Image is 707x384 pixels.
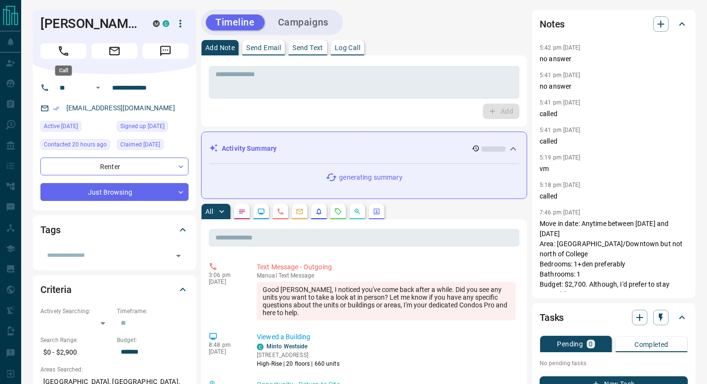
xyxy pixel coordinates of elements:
[206,14,265,30] button: Timeline
[540,209,581,216] p: 7:46 pm [DATE]
[540,154,581,161] p: 5:19 pm [DATE]
[40,336,112,344] p: Search Range:
[40,222,60,238] h2: Tags
[277,208,284,215] svg: Calls
[334,208,342,215] svg: Requests
[209,272,242,278] p: 3:06 pm
[91,43,138,59] span: Email
[540,310,564,325] h2: Tasks
[40,16,139,31] h1: [PERSON_NAME]
[540,191,688,201] p: called
[540,182,581,188] p: 5:18 pm [DATE]
[53,105,60,112] svg: Email Verified
[540,72,581,79] p: 5:41 pm [DATE]
[44,121,78,131] span: Active [DATE]
[40,183,189,201] div: Just Browsing
[44,140,107,149] span: Contacted 20 hours ago
[66,104,175,112] a: [EMAIL_ADDRESS][DOMAIN_NAME]
[209,342,242,348] p: 8:48 pm
[92,82,104,93] button: Open
[117,307,189,316] p: Timeframe:
[40,121,112,134] div: Mon Oct 13 2025
[589,341,593,347] p: 0
[540,16,565,32] h2: Notes
[163,20,169,27] div: condos.ca
[257,272,277,279] span: manual
[120,121,164,131] span: Signed up [DATE]
[40,43,87,59] span: Call
[205,208,213,215] p: All
[634,341,669,348] p: Completed
[257,208,265,215] svg: Lead Browsing Activity
[266,343,308,350] a: Minto Westside
[315,208,323,215] svg: Listing Alerts
[40,158,189,175] div: Renter
[40,307,112,316] p: Actively Searching:
[540,164,688,174] p: vm
[540,99,581,106] p: 5:41 pm [DATE]
[40,344,112,360] p: $0 - $2,900
[540,13,688,36] div: Notes
[373,208,380,215] svg: Agent Actions
[222,144,277,154] p: Activity Summary
[540,306,688,329] div: Tasks
[257,272,516,279] p: Text Message
[55,66,72,76] div: Call
[540,127,581,133] p: 5:41 pm [DATE]
[296,208,303,215] svg: Emails
[335,44,360,51] p: Log Call
[172,249,185,263] button: Open
[257,359,340,368] p: High-Rise | 20 floors | 660 units
[540,356,688,371] p: No pending tasks
[540,219,688,330] p: Move in date: Anytime between [DATE] and [DATE] Area: [GEOGRAPHIC_DATA]/Downtown but not north of...
[142,43,189,59] span: Message
[540,54,688,64] p: no answer
[40,365,189,374] p: Areas Searched:
[209,348,242,355] p: [DATE]
[153,20,160,27] div: mrloft.ca
[209,140,519,158] div: Activity Summary
[246,44,281,51] p: Send Email
[209,278,242,285] p: [DATE]
[117,336,189,344] p: Budget:
[268,14,338,30] button: Campaigns
[205,44,235,51] p: Add Note
[339,172,402,183] p: generating summary
[117,121,189,134] div: Fri Apr 22 2016
[120,140,160,149] span: Claimed [DATE]
[257,344,264,350] div: condos.ca
[540,109,688,119] p: called
[540,136,688,146] p: called
[540,81,688,92] p: no answer
[557,341,583,347] p: Pending
[257,262,516,272] p: Text Message - Outgoing
[40,278,189,301] div: Criteria
[292,44,323,51] p: Send Text
[40,218,189,241] div: Tags
[238,208,246,215] svg: Notes
[257,282,516,320] div: Good [PERSON_NAME], I noticed you've come back after a while. Did you see any units you want to t...
[257,332,516,342] p: Viewed a Building
[40,282,72,297] h2: Criteria
[40,139,112,153] div: Tue Oct 14 2025
[540,44,581,51] p: 5:42 pm [DATE]
[117,139,189,153] div: Sun Sep 29 2024
[257,351,340,359] p: [STREET_ADDRESS]
[353,208,361,215] svg: Opportunities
